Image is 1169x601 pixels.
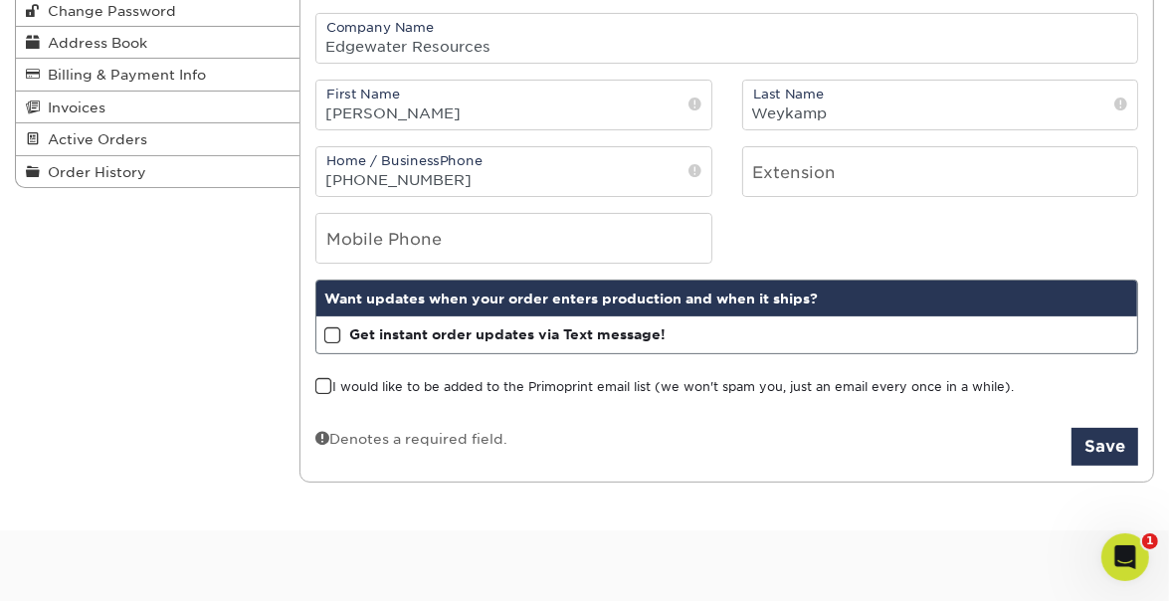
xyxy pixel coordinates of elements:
[16,156,299,187] a: Order History
[349,326,666,342] strong: Get instant order updates via Text message!
[16,123,299,155] a: Active Orders
[40,3,176,19] span: Change Password
[315,378,1014,397] label: I would like to be added to the Primoprint email list (we won't spam you, just an email every onc...
[40,100,105,115] span: Invoices
[1142,533,1158,549] span: 1
[1072,428,1138,466] button: Save
[40,131,147,147] span: Active Orders
[16,59,299,91] a: Billing & Payment Info
[40,67,206,83] span: Billing & Payment Info
[40,35,147,51] span: Address Book
[315,428,507,449] div: Denotes a required field.
[40,164,146,180] span: Order History
[1101,533,1149,581] iframe: Intercom live chat
[16,27,299,59] a: Address Book
[316,281,1137,316] div: Want updates when your order enters production and when it ships?
[16,92,299,123] a: Invoices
